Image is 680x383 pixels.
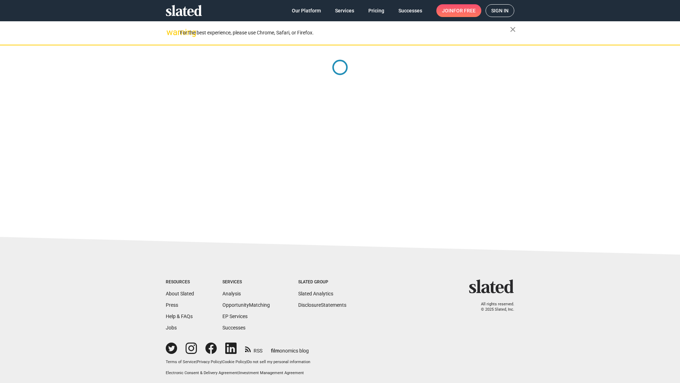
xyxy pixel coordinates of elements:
[239,371,304,375] a: Investment Management Agreement
[245,343,262,354] a: RSS
[298,302,346,308] a: DisclosureStatements
[166,325,177,331] a: Jobs
[166,279,194,285] div: Resources
[166,28,175,37] mat-icon: warning
[222,360,246,364] a: Cookie Policy
[398,4,422,17] span: Successes
[335,4,354,17] span: Services
[221,360,222,364] span: |
[292,4,321,17] span: Our Platform
[166,360,196,364] a: Terms of Service
[166,302,178,308] a: Press
[368,4,384,17] span: Pricing
[196,360,197,364] span: |
[491,5,509,17] span: Sign in
[238,371,239,375] span: |
[222,302,270,308] a: OpportunityMatching
[474,302,514,312] p: All rights reserved. © 2025 Slated, Inc.
[298,291,333,296] a: Slated Analytics
[166,371,238,375] a: Electronic Consent & Delivery Agreement
[393,4,428,17] a: Successes
[222,325,245,331] a: Successes
[166,313,193,319] a: Help & FAQs
[453,4,476,17] span: for free
[436,4,481,17] a: Joinfor free
[271,342,309,354] a: filmonomics blog
[222,279,270,285] div: Services
[197,360,221,364] a: Privacy Policy
[486,4,514,17] a: Sign in
[166,291,194,296] a: About Slated
[509,25,517,34] mat-icon: close
[298,279,346,285] div: Slated Group
[271,348,279,354] span: film
[222,313,248,319] a: EP Services
[442,4,476,17] span: Join
[246,360,247,364] span: |
[222,291,241,296] a: Analysis
[180,28,510,38] div: For the best experience, please use Chrome, Safari, or Firefox.
[363,4,390,17] a: Pricing
[286,4,327,17] a: Our Platform
[329,4,360,17] a: Services
[247,360,310,365] button: Do not sell my personal information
